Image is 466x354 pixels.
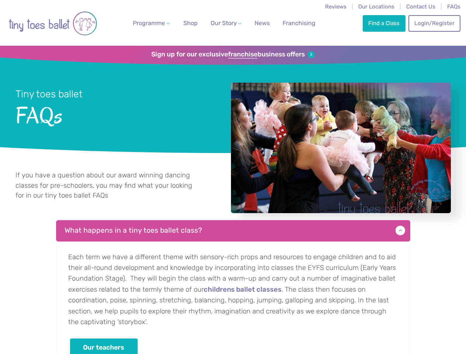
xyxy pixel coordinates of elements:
a: News [252,16,273,31]
a: Our Story [207,16,244,31]
span: News [255,20,270,27]
a: Sign up for our exclusivefranchisebusiness offers [151,51,315,59]
strong: franchise [228,51,258,59]
span: Franchising [283,20,315,27]
a: FAQs [447,3,460,10]
a: Reviews [325,3,346,10]
p: What happens in a tiny toes ballet class? [56,220,410,242]
a: Shop [180,16,201,31]
a: Contact Us [406,3,435,10]
a: Our Locations [358,3,394,10]
span: Our Story [211,20,237,27]
span: Programme [133,20,165,27]
a: Franchising [280,16,318,31]
p: If you have a question about our award winning dancing classes for pre-schoolers, you may find wh... [15,170,199,201]
img: tiny toes ballet [8,5,97,42]
span: FAQs [15,101,211,128]
a: Login/Register [408,15,460,31]
a: Programme [130,16,173,31]
a: childrens ballet classes [204,286,282,294]
small: Tiny toes ballet [15,88,83,100]
a: Find a Class [363,15,405,31]
span: Shop [183,20,198,27]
